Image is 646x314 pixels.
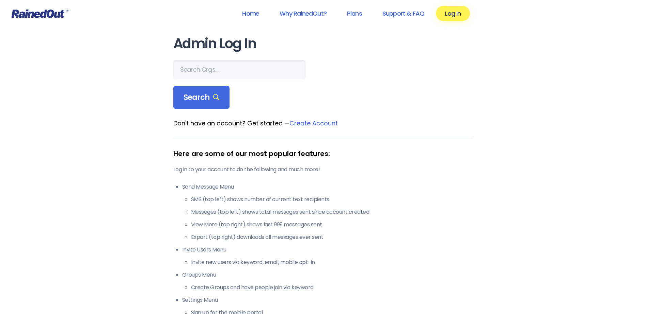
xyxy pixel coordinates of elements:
a: Create Account [289,119,338,127]
a: Home [233,6,268,21]
div: Here are some of our most popular features: [173,149,473,159]
li: View More (top right) shows last 999 messages sent [191,221,473,229]
p: Log in to your account to do the following and much more! [173,165,473,174]
h1: Admin Log In [173,36,473,51]
a: Log In [436,6,470,21]
li: Invite Users Menu [182,246,473,266]
span: Search [184,93,220,102]
input: Search Orgs… [173,60,305,79]
li: Send Message Menu [182,183,473,241]
li: SMS (top left) shows number of current text recipients [191,195,473,204]
a: Why RainedOut? [271,6,335,21]
li: Invite new users via keyword, email, mobile opt-in [191,258,473,266]
li: Messages (top left) shows total messages sent since account created [191,208,473,216]
div: Search [173,86,230,109]
a: Support & FAQ [374,6,433,21]
li: Export (top right) downloads all messages ever sent [191,233,473,241]
li: Create Groups and have people join via keyword [191,283,473,292]
a: Plans [338,6,371,21]
li: Groups Menu [182,271,473,292]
